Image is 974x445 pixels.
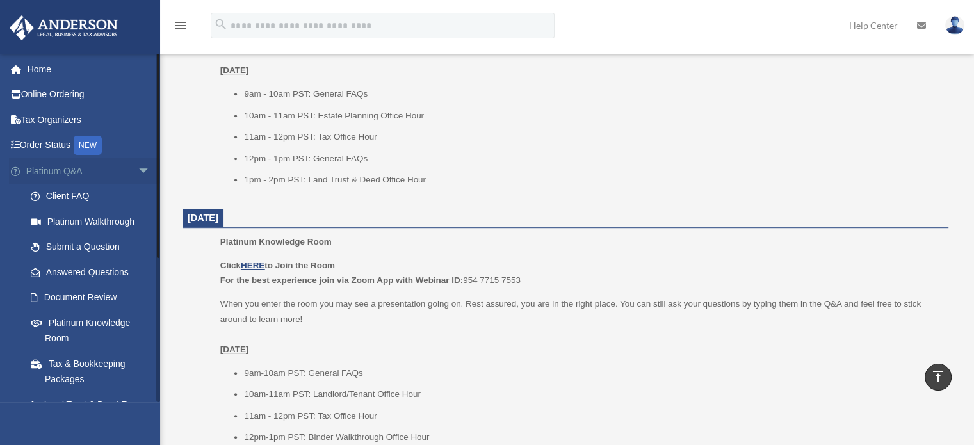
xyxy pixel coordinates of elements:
[214,17,228,31] i: search
[9,158,170,184] a: Platinum Q&Aarrow_drop_down
[244,387,939,402] li: 10am-11am PST: Landlord/Tenant Office Hour
[220,237,332,247] span: Platinum Knowledge Room
[220,258,939,288] p: 954 7715 7553
[244,366,939,381] li: 9am-10am PST: General FAQs
[18,310,163,351] a: Platinum Knowledge Room
[74,136,102,155] div: NEW
[188,213,218,223] span: [DATE]
[244,409,939,424] li: 11am - 12pm PST: Tax Office Hour
[930,369,946,384] i: vertical_align_top
[18,184,170,209] a: Client FAQ
[9,107,170,133] a: Tax Organizers
[220,65,249,75] u: [DATE]
[945,16,964,35] img: User Pic
[244,108,939,124] li: 10am - 11am PST: Estate Planning Office Hour
[18,259,170,285] a: Answered Questions
[244,430,939,445] li: 12pm-1pm PST: Binder Walkthrough Office Hour
[244,151,939,166] li: 12pm - 1pm PST: General FAQs
[18,209,170,234] a: Platinum Walkthrough
[220,261,335,270] b: Click to Join the Room
[9,82,170,108] a: Online Ordering
[173,22,188,33] a: menu
[173,18,188,33] i: menu
[220,344,249,354] u: [DATE]
[9,56,170,82] a: Home
[244,172,939,188] li: 1pm - 2pm PST: Land Trust & Deed Office Hour
[241,261,264,270] a: HERE
[18,351,170,392] a: Tax & Bookkeeping Packages
[6,15,122,40] img: Anderson Advisors Platinum Portal
[18,234,170,260] a: Submit a Question
[9,133,170,159] a: Order StatusNEW
[138,158,163,184] span: arrow_drop_down
[220,275,463,285] b: For the best experience join via Zoom App with Webinar ID:
[925,364,952,391] a: vertical_align_top
[18,285,170,311] a: Document Review
[244,129,939,145] li: 11am - 12pm PST: Tax Office Hour
[244,86,939,102] li: 9am - 10am PST: General FAQs
[220,296,939,357] p: When you enter the room you may see a presentation going on. Rest assured, you are in the right p...
[18,392,170,417] a: Land Trust & Deed Forum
